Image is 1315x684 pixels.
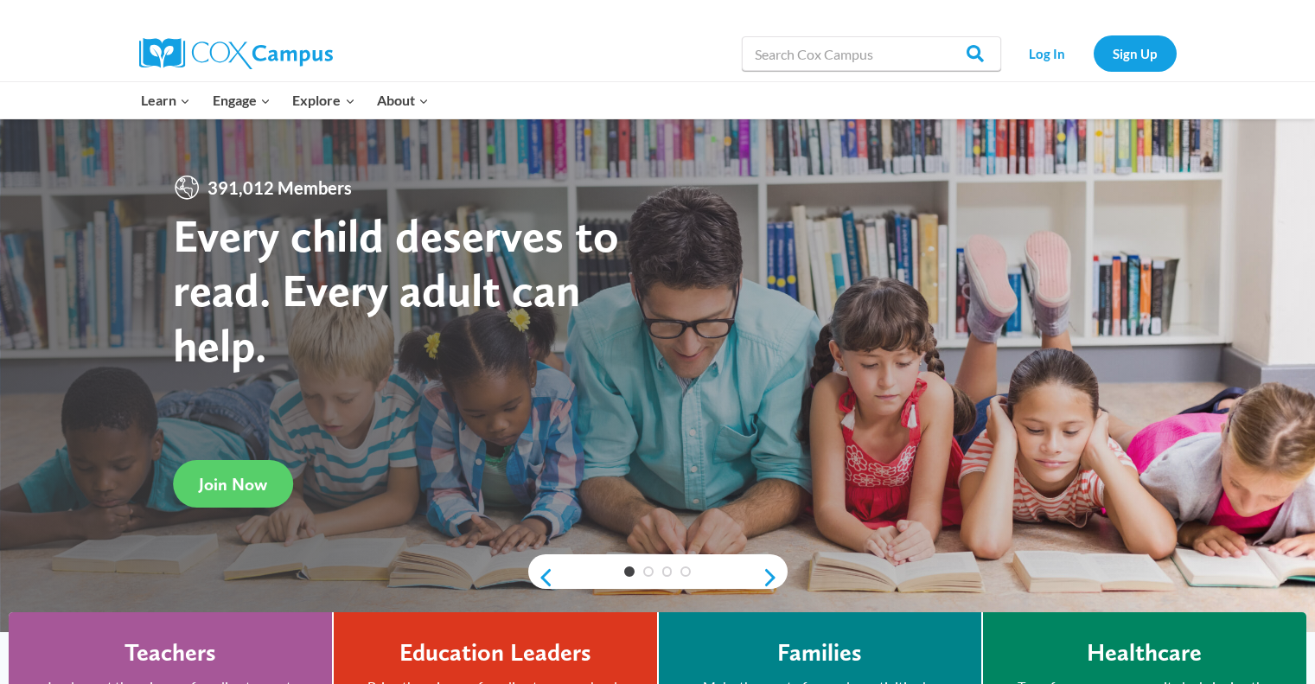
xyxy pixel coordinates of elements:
[173,460,293,508] a: Join Now
[1087,638,1202,668] h4: Healthcare
[199,474,267,495] span: Join Now
[173,208,619,373] strong: Every child deserves to read. Every adult can help.
[742,36,1001,71] input: Search Cox Campus
[1010,35,1085,71] a: Log In
[762,567,788,588] a: next
[201,174,359,201] span: 391,012 Members
[213,89,271,112] span: Engage
[528,567,554,588] a: previous
[124,638,216,668] h4: Teachers
[139,38,333,69] img: Cox Campus
[1094,35,1177,71] a: Sign Up
[141,89,190,112] span: Learn
[399,638,591,668] h4: Education Leaders
[377,89,429,112] span: About
[292,89,354,112] span: Explore
[1010,35,1177,71] nav: Secondary Navigation
[528,560,788,595] div: content slider buttons
[777,638,862,668] h4: Families
[131,82,440,118] nav: Primary Navigation
[662,566,673,577] a: 3
[680,566,691,577] a: 4
[643,566,654,577] a: 2
[624,566,635,577] a: 1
